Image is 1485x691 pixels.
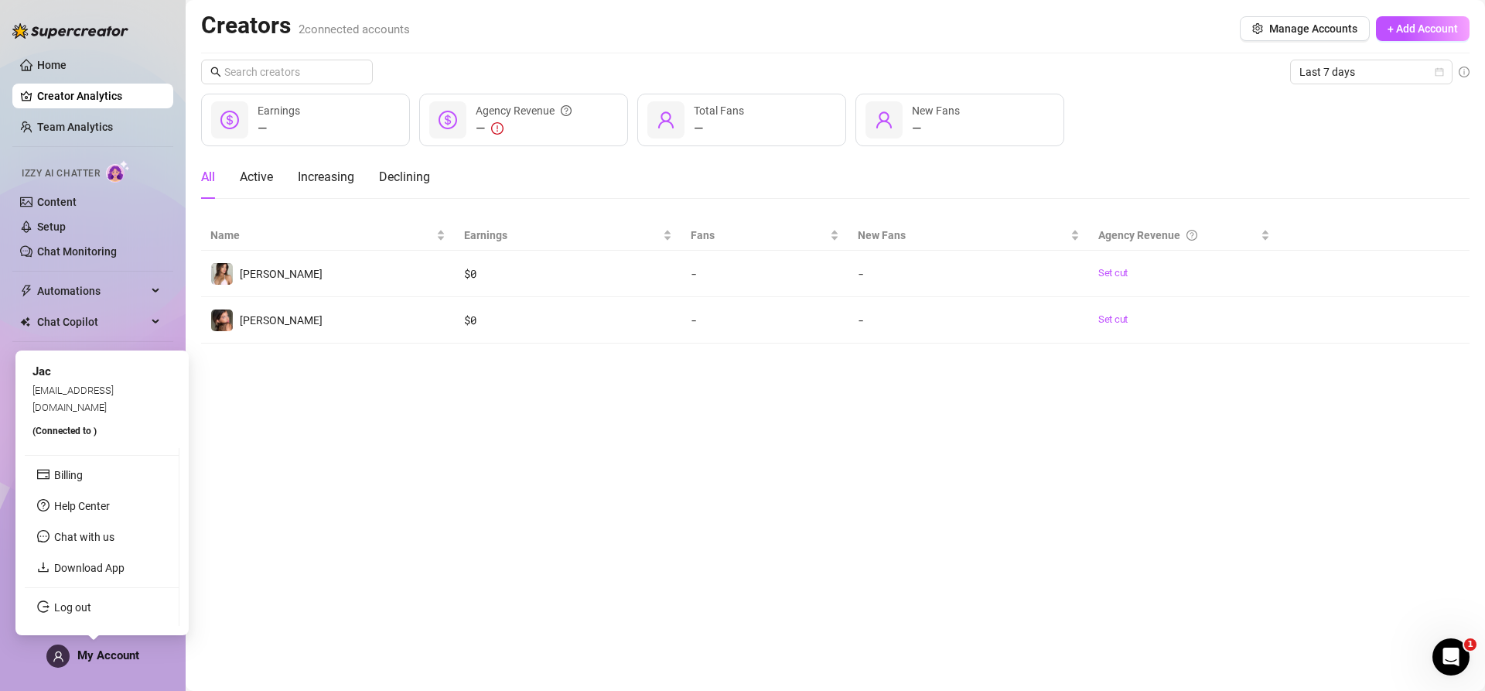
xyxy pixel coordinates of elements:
div: $ 0 [464,312,672,329]
img: logo-BBDzfeDw.svg [12,23,128,39]
img: Chat Copilot [20,316,30,327]
span: Last 7 days [1299,60,1443,84]
span: message [37,530,49,542]
th: Earnings [455,221,681,251]
span: 2 connected accounts [299,22,410,36]
span: Earnings [464,227,660,244]
span: calendar [1435,67,1444,77]
div: — [694,119,744,138]
button: Manage Accounts [1240,16,1370,41]
input: Search creators [224,63,351,80]
th: New Fans [848,221,1089,251]
img: Donna [211,263,233,285]
img: Donna [211,310,233,331]
th: Name [201,221,455,251]
span: thunderbolt [20,285,32,297]
div: Increasing [298,168,354,186]
iframe: Intercom live chat [1432,638,1470,676]
div: All [201,168,215,186]
span: search [210,67,221,77]
a: Billing [54,469,83,481]
span: user [657,111,675,129]
a: Setup [37,221,66,233]
button: + Add Account [1376,16,1470,41]
span: user [875,111,893,129]
div: — [258,119,300,138]
div: Active [240,168,273,186]
span: Earnings [258,104,300,117]
li: Log out [25,595,179,620]
span: New Fans [858,227,1067,244]
span: info-circle [1459,67,1470,77]
span: exclamation-circle [491,122,504,135]
span: Chat Copilot [37,310,147,334]
span: My Account [77,648,139,662]
span: Name [210,227,433,244]
span: New Fans [912,104,960,117]
div: - [858,265,1080,282]
span: [EMAIL_ADDRESS][DOMAIN_NAME] [32,384,114,412]
span: Fans [691,227,827,244]
a: Chat Monitoring [37,245,117,258]
div: — [912,119,960,138]
span: dollar-circle [220,111,239,129]
div: — [476,119,572,138]
div: $ 0 [464,265,672,282]
a: Content [37,196,77,208]
span: Automations [37,279,147,303]
span: (Connected to ) [32,426,97,436]
div: - [858,312,1080,329]
a: Help Center [54,500,110,512]
span: setting [1252,23,1263,34]
span: user [53,651,64,662]
a: Creator Analytics [37,84,161,108]
th: Fans [681,221,848,251]
span: Izzy AI Chatter [22,166,100,181]
span: [PERSON_NAME] [240,314,323,327]
li: Billing [25,463,179,487]
span: Chat with us [54,531,114,543]
a: Team Analytics [37,121,113,133]
div: - [691,312,839,329]
div: Declining [379,168,430,186]
div: Agency Revenue [1098,227,1258,244]
span: 1 [1464,638,1476,651]
span: question-circle [561,102,572,119]
span: [PERSON_NAME] [240,268,323,280]
span: + Add Account [1388,22,1458,35]
div: - [691,265,839,282]
span: Jac [32,364,51,378]
h2: Creators [201,11,410,40]
a: Download App [54,562,125,574]
span: question-circle [1186,227,1197,244]
div: Agency Revenue [476,102,572,119]
span: dollar-circle [439,111,457,129]
a: Home [37,59,67,71]
a: Log out [54,601,91,614]
span: Manage Accounts [1269,22,1357,35]
a: Set cut [1098,265,1270,281]
a: Set cut [1098,312,1270,327]
span: Total Fans [694,104,744,117]
img: AI Chatter [106,160,130,183]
